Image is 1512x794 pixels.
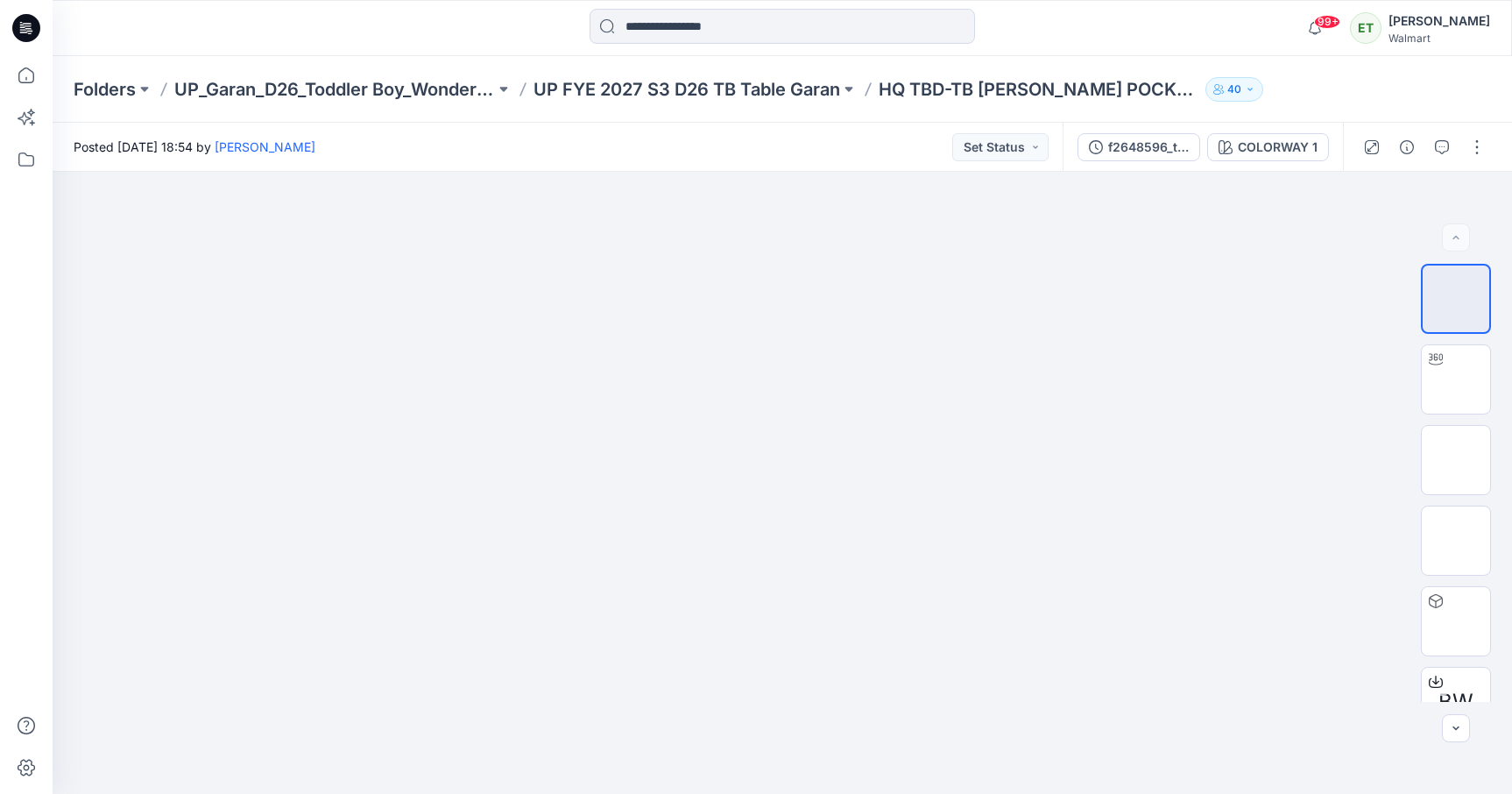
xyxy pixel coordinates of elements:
button: f2648596_tb henley pocket slub tee - recolored [DATE] [1077,133,1200,161]
span: 99+ [1314,15,1340,29]
div: f2648596_tb henley pocket slub tee - recolored 10.8.25 [1108,138,1189,157]
button: COLORWAY 1 [1207,133,1329,161]
p: HQ TBD-TB [PERSON_NAME] POCKET TEE [879,77,1199,102]
p: 40 [1227,80,1241,99]
span: Posted [DATE] 18:54 by [74,138,315,156]
a: Folders [74,77,136,102]
button: 40 [1205,77,1263,102]
div: COLORWAY 1 [1238,138,1318,157]
a: UP FYE 2027 S3 D26 TB Table Garan [533,77,840,102]
a: UP_Garan_D26_Toddler Boy_Wonder_Nation [174,77,495,102]
span: BW [1438,686,1473,718]
a: [PERSON_NAME] [215,139,315,154]
button: Details [1393,133,1421,161]
div: ET [1350,12,1381,44]
div: [PERSON_NAME] [1388,11,1490,32]
div: Walmart [1388,32,1490,45]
